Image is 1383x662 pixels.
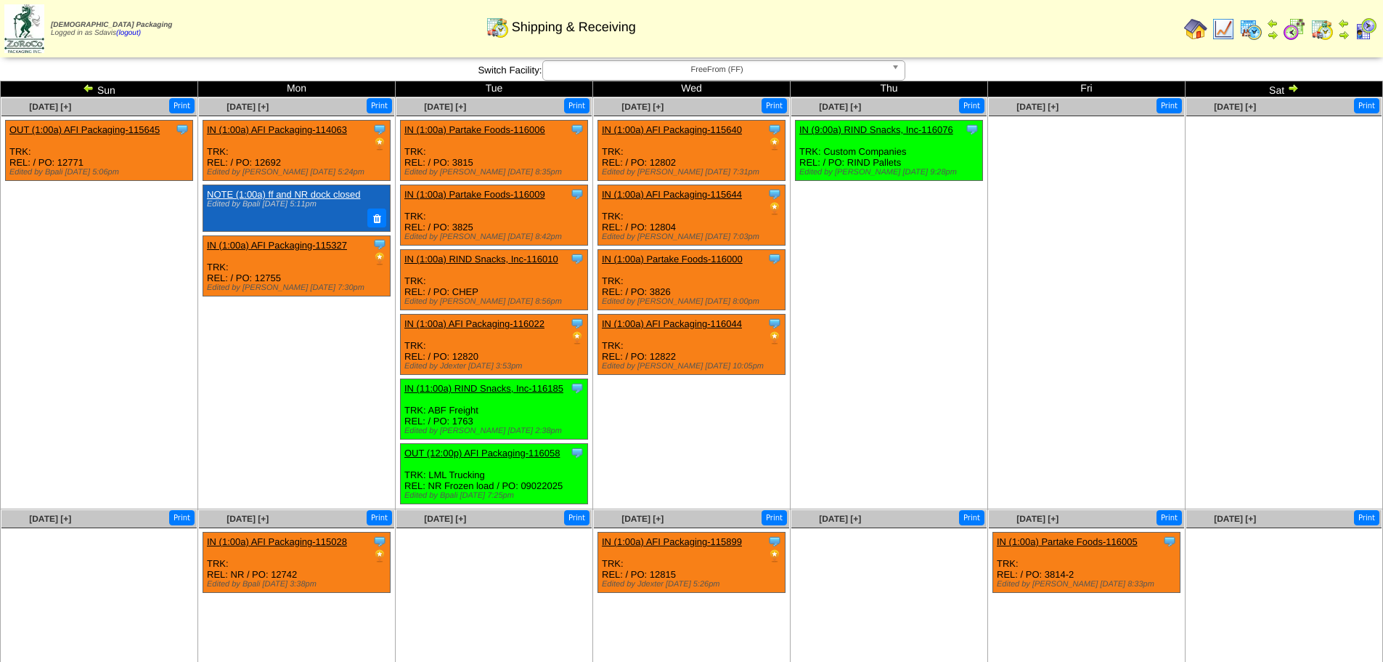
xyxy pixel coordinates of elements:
[1287,82,1299,94] img: arrowright.gif
[1283,17,1306,41] img: calendarblend.gif
[621,514,664,524] a: [DATE] [+]
[1016,102,1058,112] a: [DATE] [+]
[404,448,560,459] a: OUT (12:00p) AFI Packaging-116058
[404,491,587,500] div: Edited by Bpali [DATE] 7:25pm
[207,168,390,177] div: Edited by [PERSON_NAME] [DATE] 5:24pm
[1212,17,1235,41] img: line_graph.gif
[1156,98,1182,113] button: Print
[207,580,390,589] div: Edited by Bpali [DATE] 3:38pm
[486,15,509,39] img: calendarinout.gif
[767,187,782,201] img: Tooltip
[404,318,544,329] a: IN (1:00a) AFI Packaging-116022
[207,189,360,200] a: NOTE (1:00a) ff and NR dock closed
[372,122,387,137] img: Tooltip
[1354,510,1379,525] button: Print
[965,122,979,137] img: Tooltip
[767,251,782,266] img: Tooltip
[570,316,584,331] img: Tooltip
[959,510,984,525] button: Print
[598,185,786,246] div: TRK: REL: / PO: 12804
[570,122,584,137] img: Tooltip
[207,240,347,251] a: IN (1:00a) AFI Packaging-115327
[762,510,787,525] button: Print
[602,362,785,371] div: Edited by [PERSON_NAME] [DATE] 10:05pm
[602,536,742,547] a: IN (1:00a) AFI Packaging-115899
[602,189,742,200] a: IN (1:00a) AFI Packaging-115644
[1239,17,1262,41] img: calendarprod.gif
[203,533,391,593] div: TRK: REL: NR / PO: 12742
[424,514,466,524] a: [DATE] [+]
[29,102,71,112] a: [DATE] [+]
[404,297,587,306] div: Edited by [PERSON_NAME] [DATE] 8:56pm
[767,201,782,216] img: PO
[401,315,588,375] div: TRK: REL: / PO: 12820
[593,81,791,97] td: Wed
[404,189,545,200] a: IN (1:00a) Partake Foods-116009
[1214,102,1256,112] span: [DATE] [+]
[29,514,71,524] a: [DATE] [+]
[602,233,785,241] div: Edited by [PERSON_NAME] [DATE] 7:03pm
[598,315,786,375] div: TRK: REL: / PO: 12822
[791,81,988,97] td: Thu
[799,168,982,177] div: Edited by [PERSON_NAME] [DATE] 9:28pm
[1186,81,1383,97] td: Sat
[424,102,466,112] span: [DATE] [+]
[988,81,1186,97] td: Fri
[819,514,861,524] span: [DATE] [+]
[367,510,392,525] button: Print
[959,98,984,113] button: Print
[367,209,386,227] button: Delete Note
[1310,17,1334,41] img: calendarinout.gif
[564,98,589,113] button: Print
[1354,17,1377,41] img: calendarcustomer.gif
[621,102,664,112] a: [DATE] [+]
[203,235,391,296] div: TRK: REL: / PO: 12755
[1162,534,1177,549] img: Tooltip
[997,536,1138,547] a: IN (1:00a) Partake Foods-116005
[602,580,785,589] div: Edited by Jdexter [DATE] 5:26pm
[993,533,1180,593] div: TRK: REL: / PO: 3814-2
[227,102,269,112] a: [DATE] [+]
[1338,17,1350,29] img: arrowleft.gif
[367,98,392,113] button: Print
[116,29,141,37] a: (logout)
[602,254,743,265] a: IN (1:00a) Partake Foods-116000
[570,187,584,201] img: Tooltip
[401,379,588,440] div: TRK: ABF Freight REL: / PO: 1763
[767,331,782,345] img: PO
[404,168,587,177] div: Edited by [PERSON_NAME] [DATE] 8:35pm
[404,427,587,435] div: Edited by [PERSON_NAME] [DATE] 2:38pm
[1016,514,1058,524] a: [DATE] [+]
[203,121,391,181] div: TRK: REL: / PO: 12692
[598,250,786,310] div: TRK: REL: / PO: 3826
[796,121,983,181] div: TRK: Custom Companies REL: / PO: RIND Pallets
[1214,514,1256,524] a: [DATE] [+]
[83,82,94,94] img: arrowleft.gif
[1156,510,1182,525] button: Print
[404,383,563,394] a: IN (11:00a) RIND Snacks, Inc-116185
[396,81,593,97] td: Tue
[602,168,785,177] div: Edited by [PERSON_NAME] [DATE] 7:31pm
[598,121,786,181] div: TRK: REL: / PO: 12802
[1354,98,1379,113] button: Print
[372,549,387,563] img: PO
[1338,29,1350,41] img: arrowright.gif
[819,102,861,112] a: [DATE] [+]
[227,514,269,524] a: [DATE] [+]
[767,316,782,331] img: Tooltip
[372,534,387,549] img: Tooltip
[767,549,782,563] img: PO
[372,237,387,251] img: Tooltip
[570,445,584,460] img: Tooltip
[602,297,785,306] div: Edited by [PERSON_NAME] [DATE] 8:00pm
[169,510,195,525] button: Print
